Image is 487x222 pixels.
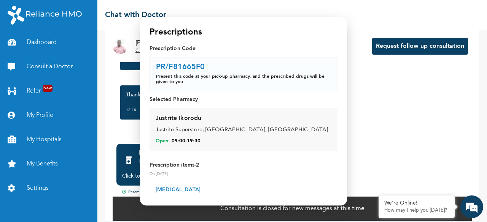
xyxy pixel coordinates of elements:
[40,43,128,52] div: Chat with us now
[44,71,105,147] span: We're online!
[150,171,337,177] p: On [DATE]
[156,138,170,145] span: Open:
[75,184,145,207] div: FAQs
[150,161,337,169] p: Prescription items - 2
[4,197,75,202] span: Conversation
[150,26,202,39] h4: Prescriptions
[172,138,201,145] span: 09:00 - 19:30
[156,126,331,135] div: Justrite Superstore, [GEOGRAPHIC_DATA], [GEOGRAPHIC_DATA]
[150,96,337,104] p: Selected Pharmacy
[156,114,201,123] div: Justrite Ikorodu
[4,157,145,184] textarea: Type your message and hit 'Enter'
[156,64,205,71] p: PR/F81665F0
[150,45,337,53] p: Prescription Code
[156,74,331,85] p: Present this code at your pick-up pharmacy, and the prescribed drugs will be given to you
[14,38,31,57] img: d_794563401_company_1708531726252_794563401
[156,186,331,194] p: [MEDICAL_DATA]
[125,4,143,22] div: Minimize live chat window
